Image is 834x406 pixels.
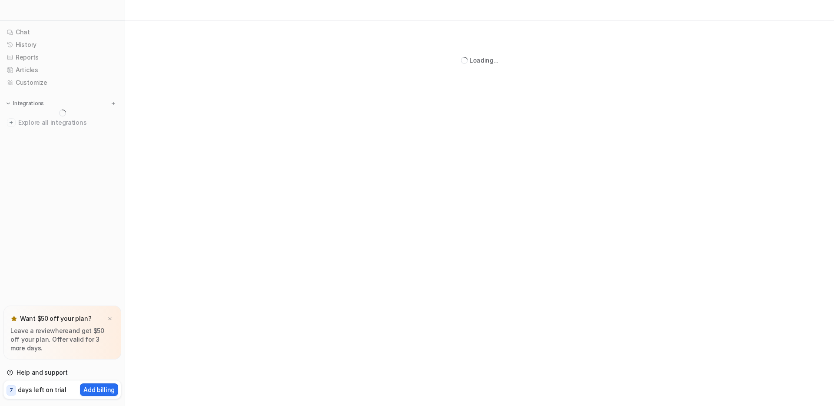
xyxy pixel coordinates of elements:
p: 7 [10,386,13,394]
img: explore all integrations [7,118,16,127]
a: Reports [3,51,121,63]
span: Explore all integrations [18,116,118,130]
p: Leave a review and get $50 off your plan. Offer valid for 3 more days. [10,326,114,353]
p: Want $50 off your plan? [20,314,92,323]
p: Add billing [83,385,115,394]
button: Add billing [80,383,118,396]
p: Integrations [13,100,44,107]
img: x [107,316,113,322]
a: Chat [3,26,121,38]
a: here [55,327,69,334]
img: star [10,315,17,322]
div: Loading... [470,56,498,65]
a: Explore all integrations [3,116,121,129]
a: Articles [3,64,121,76]
img: expand menu [5,100,11,106]
a: History [3,39,121,51]
img: menu_add.svg [110,100,116,106]
a: Customize [3,77,121,89]
p: days left on trial [18,385,66,394]
button: Integrations [3,99,46,108]
a: Help and support [3,366,121,379]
